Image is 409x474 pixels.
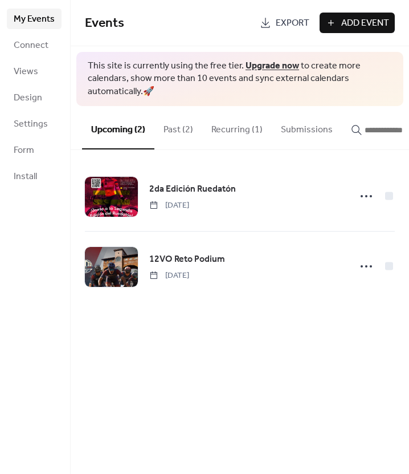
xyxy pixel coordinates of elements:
[7,140,62,160] a: Form
[7,61,62,82] a: Views
[341,17,389,30] span: Add Event
[7,9,62,29] a: My Events
[7,35,62,55] a: Connect
[276,17,309,30] span: Export
[7,166,62,187] a: Install
[202,106,272,148] button: Recurring (1)
[149,200,189,212] span: [DATE]
[14,144,34,157] span: Form
[149,183,236,196] span: 2da Edición Ruedatón
[7,87,62,108] a: Design
[254,13,315,33] a: Export
[14,39,48,52] span: Connect
[7,114,62,134] a: Settings
[82,106,154,149] button: Upcoming (2)
[14,91,42,105] span: Design
[149,253,225,266] span: 12VO Reto Podium
[14,13,55,26] span: My Events
[246,57,299,75] a: Upgrade now
[88,60,392,98] span: This site is currently using the free tier. to create more calendars, show more than 10 events an...
[149,252,225,267] a: 12VO Reto Podium
[149,270,189,282] span: [DATE]
[154,106,202,148] button: Past (2)
[149,182,236,197] a: 2da Edición Ruedatón
[272,106,342,148] button: Submissions
[85,11,124,36] span: Events
[14,170,37,184] span: Install
[320,13,395,33] button: Add Event
[14,118,48,131] span: Settings
[14,65,38,79] span: Views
